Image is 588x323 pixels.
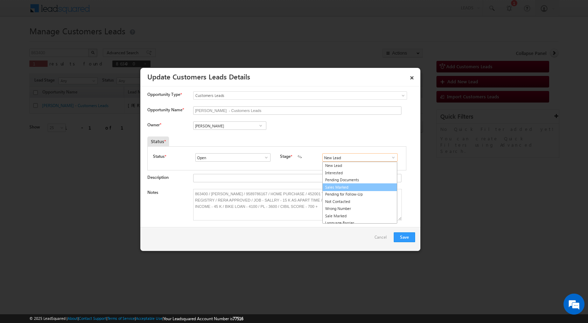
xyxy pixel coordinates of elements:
a: Sales Marked [322,183,397,191]
label: Status [153,153,164,160]
div: Status [147,136,169,146]
a: Not Contacted [323,198,397,205]
a: Pending Documents [323,176,397,184]
a: Show All Items [260,154,269,161]
a: About [68,316,78,321]
div: Chat with us now [36,37,118,46]
a: Customers Leads [193,91,407,100]
textarea: Type your message and hit 'Enter' [9,65,128,210]
span: 77516 [233,316,243,321]
button: Save [394,232,415,242]
a: Terms of Service [107,316,135,321]
label: Stage [280,153,290,160]
a: Cancel [374,232,390,246]
a: Update Customers Leads Details [147,71,250,81]
input: Type to Search [195,153,271,162]
a: Interested [323,169,397,177]
span: Opportunity Type [147,91,180,98]
span: Your Leadsquared Account Number is [163,316,243,321]
a: Show All Items [256,122,265,129]
input: Type to Search [193,121,266,130]
a: Acceptable Use [136,316,162,321]
span: Customers Leads [194,92,378,99]
a: Wrong Number [323,205,397,212]
span: © 2025 LeadSquared | | | | | [29,315,243,322]
a: Show All Items [387,154,396,161]
label: Description [147,175,169,180]
label: Opportunity Name [147,107,184,112]
a: Contact Support [79,316,106,321]
label: Owner [147,122,161,127]
a: Language Barrier [323,219,397,227]
a: New Lead [323,162,397,169]
a: Sale Marked [323,212,397,220]
label: Notes [147,190,158,195]
a: × [406,70,418,83]
div: Minimize live chat window [115,3,132,20]
a: Pending for Follow-Up [323,191,397,198]
img: d_60004797649_company_0_60004797649 [12,37,29,46]
em: Start Chat [95,216,127,225]
input: Type to Search [322,153,398,162]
